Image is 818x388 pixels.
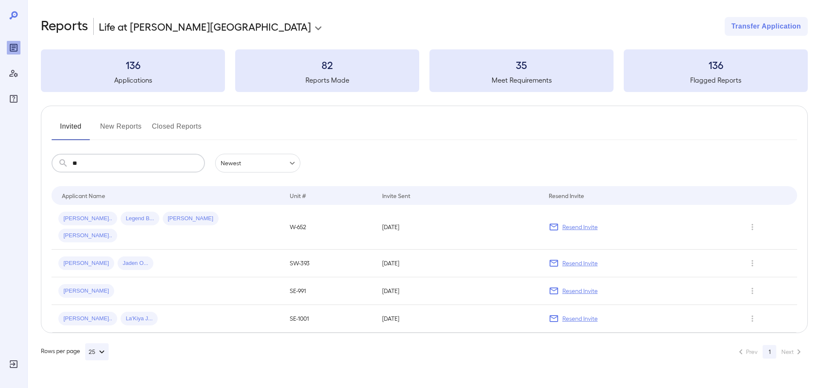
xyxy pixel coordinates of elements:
[118,259,153,267] span: Jaden O...
[549,190,584,201] div: Resend Invite
[283,250,375,277] td: SW-393
[562,314,598,323] p: Resend Invite
[235,58,419,72] h3: 82
[375,205,542,250] td: [DATE]
[746,284,759,298] button: Row Actions
[429,58,613,72] h3: 35
[58,232,117,240] span: [PERSON_NAME]..
[725,17,808,36] button: Transfer Application
[99,20,311,33] p: Life at [PERSON_NAME][GEOGRAPHIC_DATA]
[562,259,598,267] p: Resend Invite
[41,343,109,360] div: Rows per page
[58,315,117,323] span: [PERSON_NAME]..
[763,345,776,359] button: page 1
[746,220,759,234] button: Row Actions
[235,75,419,85] h5: Reports Made
[382,190,410,201] div: Invite Sent
[58,215,117,223] span: [PERSON_NAME]..
[100,120,142,140] button: New Reports
[62,190,105,201] div: Applicant Name
[746,256,759,270] button: Row Actions
[375,277,542,305] td: [DATE]
[732,345,808,359] nav: pagination navigation
[7,66,20,80] div: Manage Users
[290,190,306,201] div: Unit #
[624,75,808,85] h5: Flagged Reports
[152,120,202,140] button: Closed Reports
[58,287,114,295] span: [PERSON_NAME]
[283,305,375,333] td: SE-1001
[7,357,20,371] div: Log Out
[52,120,90,140] button: Invited
[41,75,225,85] h5: Applications
[429,75,613,85] h5: Meet Requirements
[41,49,808,92] summary: 136Applications82Reports Made35Meet Requirements136Flagged Reports
[121,215,159,223] span: Legend B...
[746,312,759,325] button: Row Actions
[163,215,219,223] span: [PERSON_NAME]
[283,277,375,305] td: SE-991
[375,305,542,333] td: [DATE]
[85,343,109,360] button: 25
[624,58,808,72] h3: 136
[7,41,20,55] div: Reports
[375,250,542,277] td: [DATE]
[215,154,300,172] div: Newest
[121,315,158,323] span: La'Kiya J...
[562,287,598,295] p: Resend Invite
[41,17,88,36] h2: Reports
[562,223,598,231] p: Resend Invite
[58,259,114,267] span: [PERSON_NAME]
[41,58,225,72] h3: 136
[7,92,20,106] div: FAQ
[283,205,375,250] td: W-652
